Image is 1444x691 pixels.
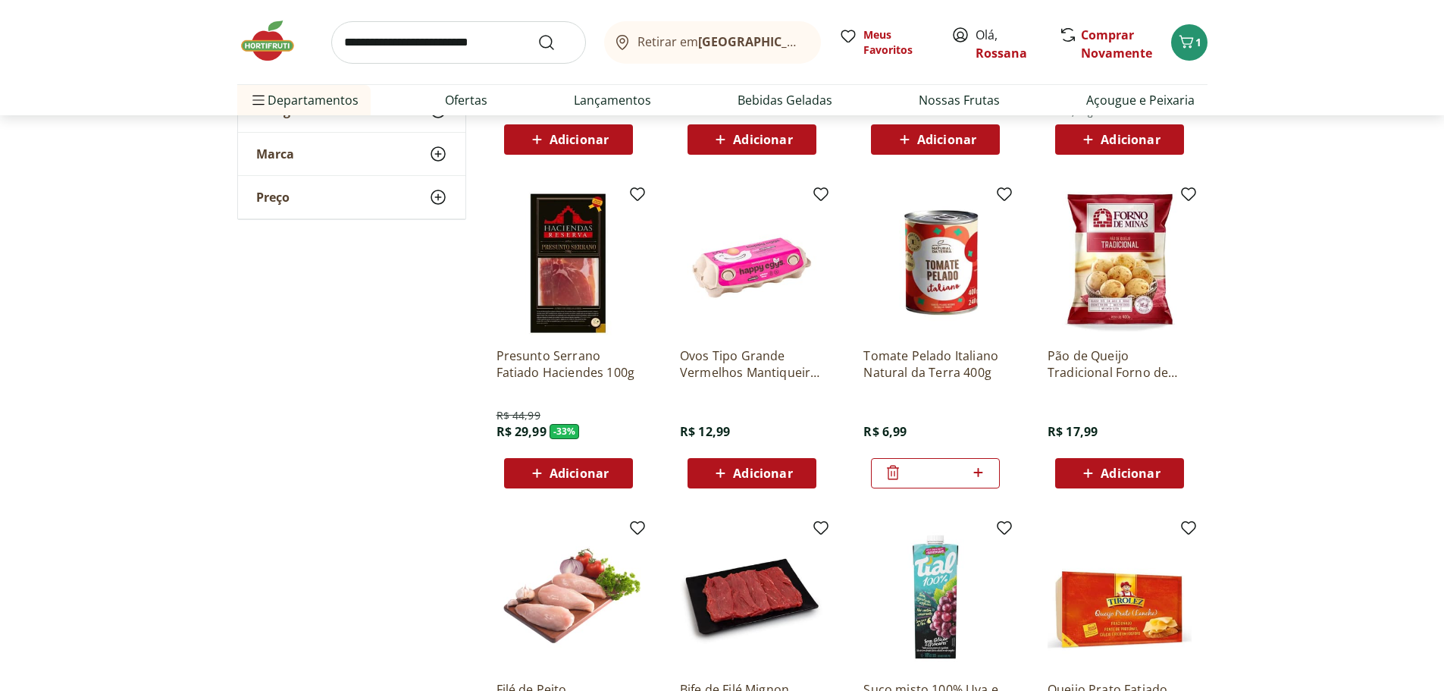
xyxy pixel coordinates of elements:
button: Submit Search [537,33,574,52]
button: Retirar em[GEOGRAPHIC_DATA]/[GEOGRAPHIC_DATA] [604,21,821,64]
span: Preço [256,190,290,205]
input: search [331,21,586,64]
a: Comprar Novamente [1081,27,1152,61]
button: Marca [238,133,465,175]
a: Rossana [976,45,1027,61]
a: Bebidas Geladas [738,91,832,109]
span: R$ 44,99 [496,408,540,423]
span: Marca [256,146,294,162]
b: [GEOGRAPHIC_DATA]/[GEOGRAPHIC_DATA] [698,33,954,50]
button: Preço [238,176,465,218]
span: 1 [1195,35,1201,49]
span: R$ 17,99 [1048,423,1098,440]
button: Adicionar [688,124,816,155]
img: Tomate Pelado Italiano Natural da Terra 400g [863,191,1007,335]
span: - 33 % [550,424,580,439]
button: Adicionar [1055,458,1184,488]
span: Departamentos [249,82,359,118]
img: Bife de Filé Mignon [680,525,824,669]
span: Adicionar [550,133,609,146]
a: Presunto Serrano Fatiado Haciendes 100g [496,347,641,381]
span: R$ 6,99 [863,423,907,440]
button: Adicionar [1055,124,1184,155]
img: Pão de Queijo Tradicional Forno de Minas 400g [1048,191,1192,335]
a: Meus Favoritos [839,27,933,58]
span: Adicionar [917,133,976,146]
button: Adicionar [504,124,633,155]
a: Lançamentos [574,91,651,109]
img: Queijo Prato Fatiado Tirolez [1048,525,1192,669]
button: Adicionar [871,124,1000,155]
span: Adicionar [1101,133,1160,146]
img: Ovos Tipo Grande Vermelhos Mantiqueira Happy Eggs 10 Unidades [680,191,824,335]
span: Adicionar [733,133,792,146]
img: Suco misto 100% Uva e Pera Tial 1l [863,525,1007,669]
span: Adicionar [1101,467,1160,479]
a: Tomate Pelado Italiano Natural da Terra 400g [863,347,1007,381]
img: Filé de Peito de Frango Resfriado [496,525,641,669]
button: Menu [249,82,268,118]
button: Adicionar [688,458,816,488]
a: Ovos Tipo Grande Vermelhos Mantiqueira Happy Eggs 10 Unidades [680,347,824,381]
a: Açougue e Peixaria [1086,91,1195,109]
span: R$ 29,99 [496,423,547,440]
a: Nossas Frutas [919,91,1000,109]
a: Pão de Queijo Tradicional Forno de Minas 400g [1048,347,1192,381]
span: Adicionar [733,467,792,479]
span: Adicionar [550,467,609,479]
img: Hortifruti [237,18,313,64]
button: Carrinho [1171,24,1208,61]
a: Ofertas [445,91,487,109]
span: Meus Favoritos [863,27,933,58]
img: Presunto Serrano Fatiado Haciendes 100g [496,191,641,335]
button: Adicionar [504,458,633,488]
span: Retirar em [637,35,805,49]
span: Olá, [976,26,1043,62]
span: R$ 12,99 [680,423,730,440]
